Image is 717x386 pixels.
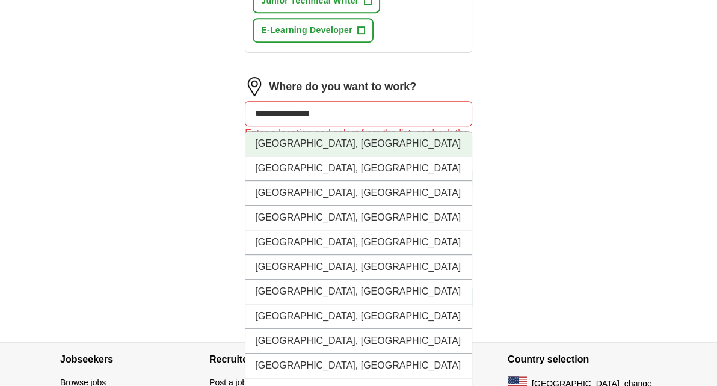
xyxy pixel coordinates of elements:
li: [GEOGRAPHIC_DATA], [GEOGRAPHIC_DATA] [245,329,472,354]
div: Enter a location and select from the list, or check the box for fully remote roles [245,126,472,155]
li: [GEOGRAPHIC_DATA], [GEOGRAPHIC_DATA] [245,354,472,378]
img: location.png [245,77,264,96]
button: E-Learning Developer [253,18,374,43]
li: [GEOGRAPHIC_DATA], [GEOGRAPHIC_DATA] [245,280,472,304]
li: [GEOGRAPHIC_DATA], [GEOGRAPHIC_DATA] [245,156,472,181]
h4: Country selection [508,343,657,376]
label: Where do you want to work? [269,79,416,95]
li: [GEOGRAPHIC_DATA], [GEOGRAPHIC_DATA] [245,132,472,156]
li: [GEOGRAPHIC_DATA], [GEOGRAPHIC_DATA] [245,255,472,280]
li: [GEOGRAPHIC_DATA], [GEOGRAPHIC_DATA] [245,304,472,329]
li: [GEOGRAPHIC_DATA], [GEOGRAPHIC_DATA] [245,181,472,206]
li: [GEOGRAPHIC_DATA], [GEOGRAPHIC_DATA] [245,206,472,230]
span: E-Learning Developer [261,24,352,37]
li: [GEOGRAPHIC_DATA], [GEOGRAPHIC_DATA] [245,230,472,255]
